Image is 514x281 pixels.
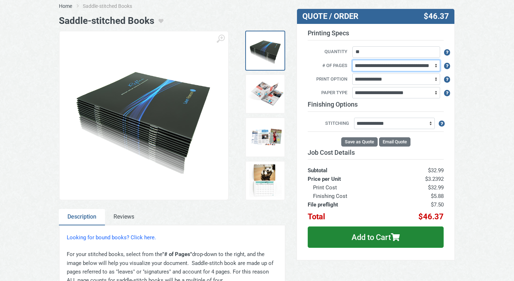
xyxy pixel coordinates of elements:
[67,234,156,241] a: Looking for bound books? Click here.
[59,209,105,225] a: Description
[308,149,444,157] h3: Job Cost Details
[308,209,390,221] th: Total
[248,76,283,112] img: Open Spreads
[308,200,390,209] th: File preflight
[302,76,351,83] label: Print Option
[341,137,378,147] button: Save as Quote
[246,74,286,114] a: Open Spreads
[431,193,444,199] span: $5.88
[248,119,283,155] img: Samples
[302,12,397,21] h3: QUOTE / ORDER
[162,251,192,257] strong: "# of Pages"
[246,161,286,201] a: Calendar
[431,201,444,208] span: $7.50
[308,159,390,175] th: Subtotal
[308,175,390,183] th: Price per Unit
[59,15,154,26] h1: Saddle-stitched Books
[308,192,390,200] th: Finishing Cost
[59,2,72,10] a: Home
[83,2,143,10] li: Saddle-stitched Books
[308,226,444,248] button: Add to Cart
[59,2,455,10] nav: breadcrumb
[308,120,353,128] label: Stitching
[418,212,444,221] span: $46.37
[248,163,283,199] img: Calendar
[246,117,286,157] a: Samples
[425,176,444,182] span: $3.2392
[379,137,410,147] button: Email Quote
[248,33,283,68] img: Saddlestich Book
[308,101,444,112] h3: Finishing Options
[428,184,444,191] span: $32.99
[302,89,351,97] label: Paper Type
[105,209,143,225] a: Reviews
[428,167,444,174] span: $32.99
[246,31,286,71] a: Saddlestich Book
[67,58,221,173] img: Saddlestich Book
[302,48,351,56] label: Quantity
[308,183,390,192] th: Print Cost
[424,12,449,21] span: $46.37
[308,29,444,41] h3: Printing Specs
[302,62,351,70] label: # of Pages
